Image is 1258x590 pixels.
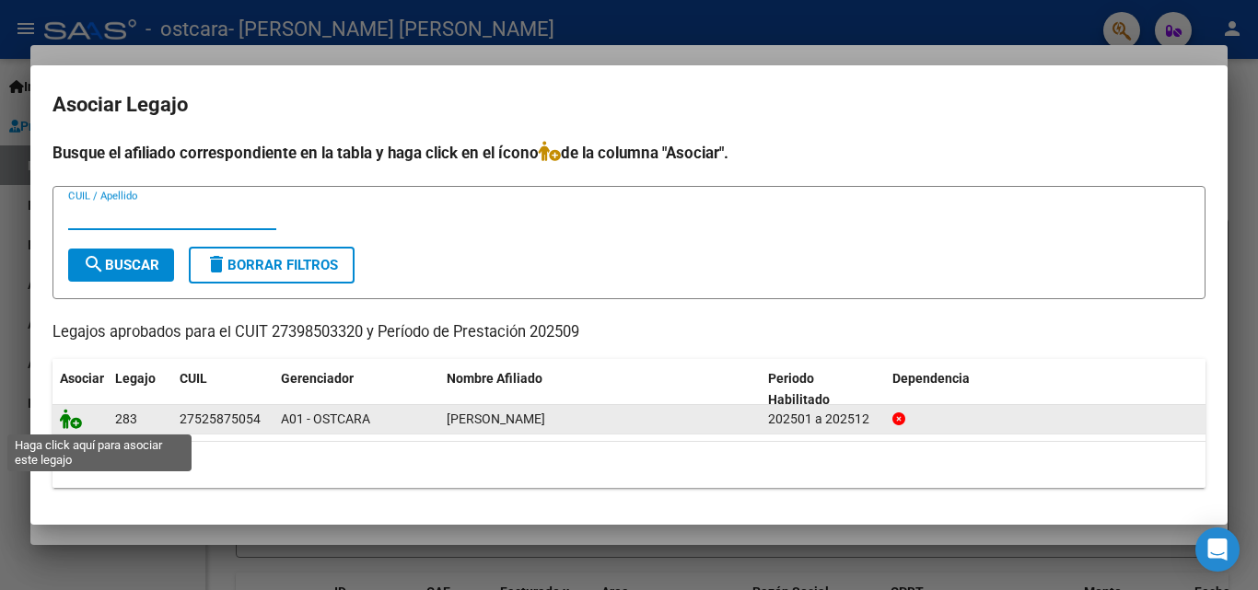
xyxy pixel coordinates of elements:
[205,257,338,273] span: Borrar Filtros
[60,371,104,386] span: Asociar
[115,411,137,426] span: 283
[52,87,1206,122] h2: Asociar Legajo
[172,359,274,420] datatable-header-cell: CUIL
[274,359,439,420] datatable-header-cell: Gerenciador
[52,141,1206,165] h4: Busque el afiliado correspondiente en la tabla y haga click en el ícono de la columna "Asociar".
[180,371,207,386] span: CUIL
[205,253,227,275] mat-icon: delete
[189,247,355,283] button: Borrar Filtros
[885,359,1206,420] datatable-header-cell: Dependencia
[1195,527,1240,572] div: Open Intercom Messenger
[83,253,105,275] mat-icon: search
[439,359,761,420] datatable-header-cell: Nombre Afiliado
[768,371,830,407] span: Periodo Habilitado
[447,371,542,386] span: Nombre Afiliado
[115,371,156,386] span: Legajo
[281,411,370,426] span: A01 - OSTCARA
[761,359,885,420] datatable-header-cell: Periodo Habilitado
[68,249,174,282] button: Buscar
[768,409,878,430] div: 202501 a 202512
[447,411,545,426] span: INDABERA MARTINEZ JUANA
[83,257,159,273] span: Buscar
[281,371,354,386] span: Gerenciador
[108,359,172,420] datatable-header-cell: Legajo
[52,442,1206,488] div: 1 registros
[180,409,261,430] div: 27525875054
[52,359,108,420] datatable-header-cell: Asociar
[892,371,970,386] span: Dependencia
[52,321,1206,344] p: Legajos aprobados para el CUIT 27398503320 y Período de Prestación 202509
